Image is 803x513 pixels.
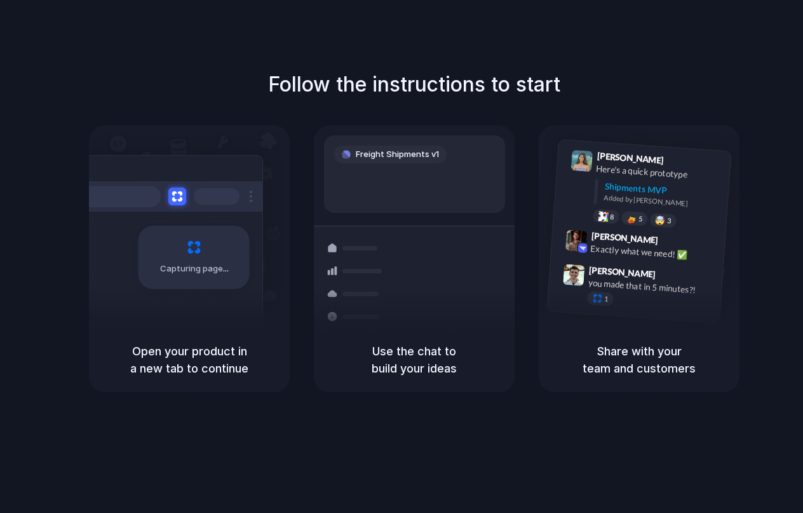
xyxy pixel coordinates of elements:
[589,263,656,282] span: [PERSON_NAME]
[588,276,715,298] div: you made that in 5 minutes?!
[668,155,694,170] span: 9:41 AM
[662,235,688,250] span: 9:42 AM
[591,229,658,247] span: [PERSON_NAME]
[160,263,231,275] span: Capturing page
[659,269,685,284] span: 9:47 AM
[604,193,720,211] div: Added by [PERSON_NAME]
[554,343,724,377] h5: Share with your team and customers
[655,215,666,225] div: 🤯
[597,149,664,167] span: [PERSON_NAME]
[329,343,499,377] h5: Use the chat to build your ideas
[667,217,671,224] span: 3
[590,242,717,264] div: Exactly what we need! ✅
[268,69,560,100] h1: Follow the instructions to start
[596,162,723,184] div: Here's a quick prototype
[610,214,614,221] span: 8
[604,180,722,201] div: Shipments MVP
[356,148,439,161] span: Freight Shipments v1
[604,296,609,303] span: 1
[104,343,274,377] h5: Open your product in a new tab to continue
[638,215,643,222] span: 5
